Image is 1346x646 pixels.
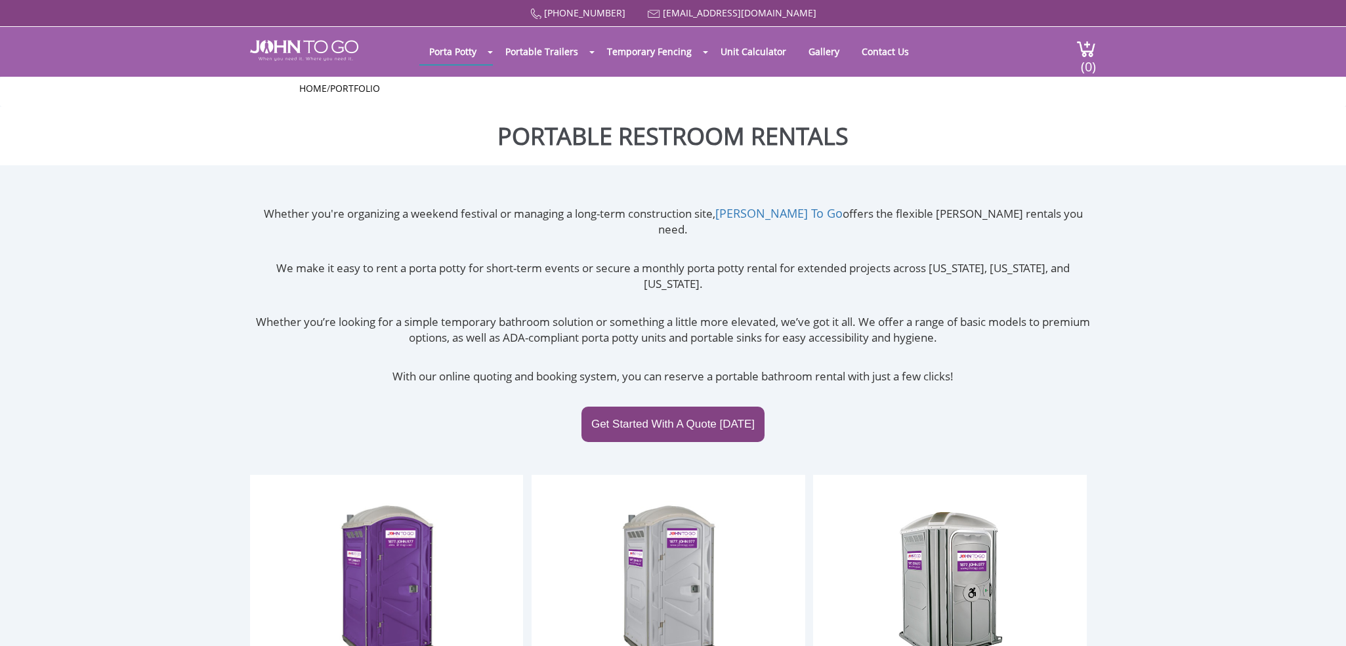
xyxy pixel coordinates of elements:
[299,82,327,94] a: Home
[419,39,486,64] a: Porta Potty
[250,40,358,61] img: JOHN to go
[544,7,625,19] a: [PHONE_NUMBER]
[250,260,1096,293] p: We make it easy to rent a porta potty for short-term events or secure a monthly porta potty renta...
[581,407,765,442] a: Get Started With A Quote [DATE]
[530,9,541,20] img: Call
[330,82,380,94] a: Portfolio
[495,39,588,64] a: Portable Trailers
[1076,40,1096,58] img: cart a
[711,39,796,64] a: Unit Calculator
[597,39,702,64] a: Temporary Fencing
[250,369,1096,384] p: With our online quoting and booking system, you can reserve a portable bathroom rental with just ...
[250,205,1096,238] p: Whether you're organizing a weekend festival or managing a long-term construction site, offers th...
[1293,594,1346,646] button: Live Chat
[299,82,1047,95] ul: /
[663,7,816,19] a: [EMAIL_ADDRESS][DOMAIN_NAME]
[648,10,660,18] img: Mail
[852,39,919,64] a: Contact Us
[799,39,849,64] a: Gallery
[715,205,843,221] a: [PERSON_NAME] To Go
[250,314,1096,346] p: Whether you’re looking for a simple temporary bathroom solution or something a little more elevat...
[1080,47,1096,75] span: (0)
